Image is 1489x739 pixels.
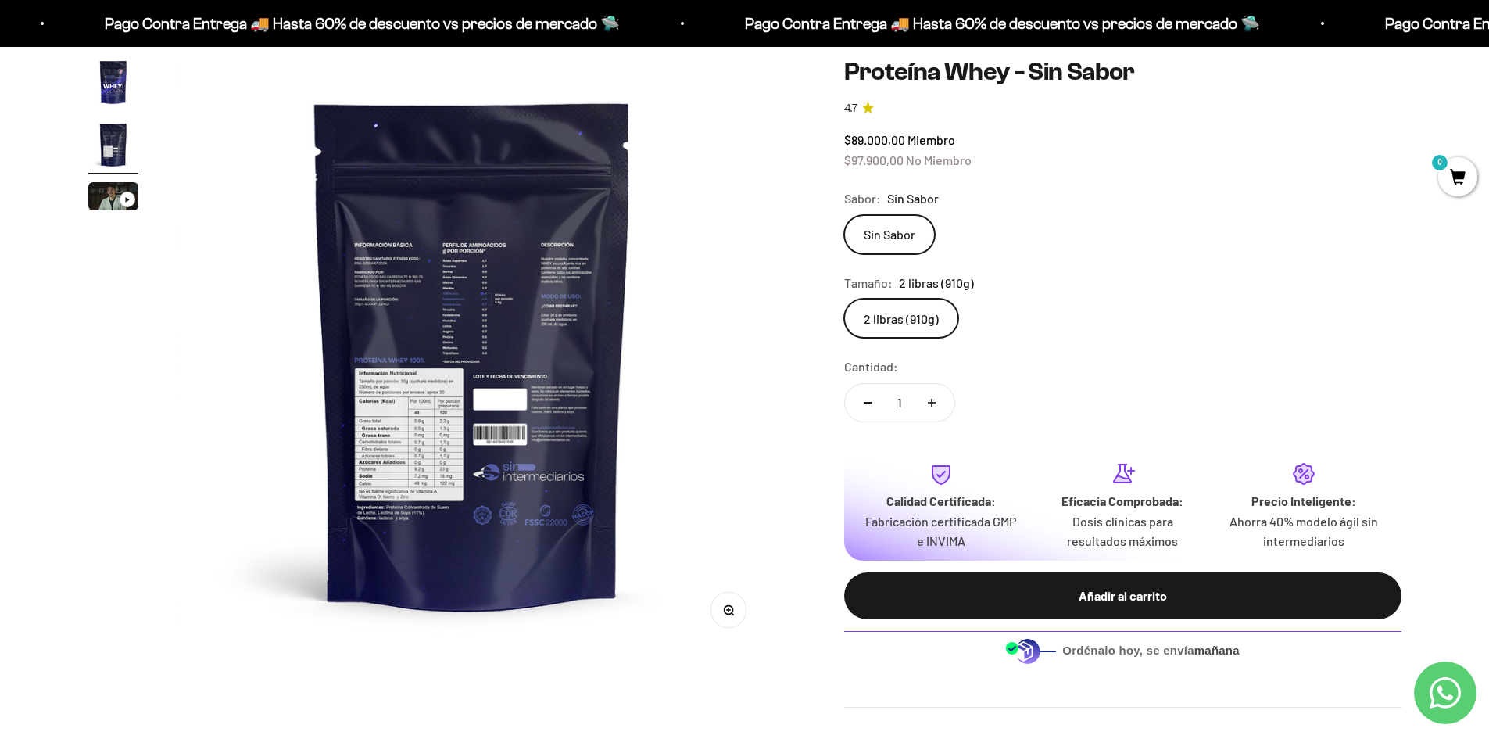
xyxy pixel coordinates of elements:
[863,511,1019,551] p: Fabricación certificada GMP e INVIMA
[909,384,954,422] button: Aumentar cantidad
[886,493,996,508] strong: Calidad Certificada:
[1226,511,1382,551] p: Ahorra 40% modelo ágil sin intermediarios
[88,57,138,112] button: Ir al artículo 1
[1005,638,1056,664] img: Despacho sin intermediarios
[1430,153,1449,172] mark: 0
[742,11,1257,36] p: Pago Contra Entrega 🚚 Hasta 60% de descuento vs precios de mercado 🛸
[88,182,138,215] button: Ir al artículo 3
[176,57,769,651] img: Proteína Whey - Sin Sabor
[845,384,890,422] button: Reducir cantidad
[1044,511,1201,551] p: Dosis clínicas para resultados máximos
[1061,493,1183,508] strong: Eficacia Comprobada:
[875,586,1370,606] div: Añadir al carrito
[1438,170,1477,187] a: 0
[1251,493,1356,508] strong: Precio Inteligente:
[1062,642,1240,659] span: Ordénalo hoy, se envía
[19,183,324,225] div: La confirmación de la pureza de los ingredientes.
[899,273,974,293] span: 2 libras (910g)
[88,120,138,170] img: Proteína Whey - Sin Sabor
[19,152,324,179] div: Un mensaje de garantía de satisfacción visible.
[844,572,1401,619] button: Añadir al carrito
[844,152,904,167] span: $97.900,00
[88,57,138,107] img: Proteína Whey - Sin Sabor
[256,233,322,260] span: Enviar
[844,273,893,293] legend: Tamaño:
[844,100,857,117] span: 4.7
[19,74,324,117] div: Un aval de expertos o estudios clínicos en la página.
[906,152,972,167] span: No Miembro
[1194,644,1240,657] b: mañana
[844,100,1401,117] a: 4.74.7 de 5.0 estrellas
[102,11,617,36] p: Pago Contra Entrega 🚚 Hasta 60% de descuento vs precios de mercado 🛸
[887,188,939,209] span: Sin Sabor
[88,120,138,174] button: Ir al artículo 2
[844,132,905,147] span: $89.000,00
[907,132,955,147] span: Miembro
[19,120,324,148] div: Más detalles sobre la fecha exacta de entrega.
[844,57,1401,87] h1: Proteína Whey - Sin Sabor
[844,188,881,209] legend: Sabor:
[844,357,898,377] label: Cantidad:
[254,233,324,260] button: Enviar
[19,25,324,61] p: ¿Qué te daría la seguridad final para añadir este producto a tu carrito?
